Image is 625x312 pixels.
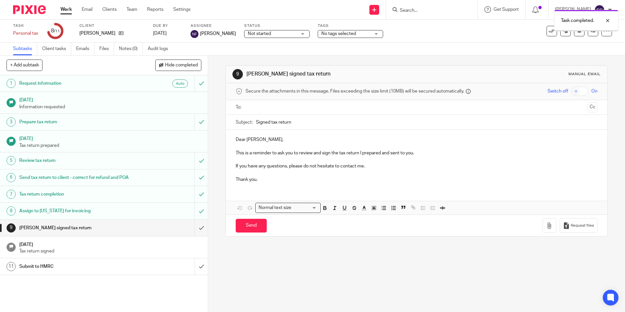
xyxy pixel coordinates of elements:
[13,5,46,14] img: Pixie
[232,69,243,79] div: 9
[191,30,198,38] img: svg%3E
[7,262,16,271] div: 11
[54,29,60,33] small: /11
[42,43,71,55] a: Client tasks
[19,223,132,233] h1: [PERSON_NAME] signed tax return
[236,176,597,183] p: Thank you.
[173,6,191,13] a: Settings
[257,204,293,211] span: Normal text size
[244,23,310,28] label: Status
[13,43,37,55] a: Subtasks
[245,88,464,95] span: Secure the attachments in this message. Files exceeding the size limit (10MB) will be secured aut...
[571,223,594,228] span: Request files
[19,206,132,216] h1: Assign to [US_STATE] for invoicing
[19,134,202,142] h1: [DATE]
[147,6,163,13] a: Reports
[19,189,132,199] h1: Tax return completion
[165,63,198,68] span: Hide completed
[76,43,94,55] a: Emails
[246,71,431,78] h1: [PERSON_NAME] signed tax return
[13,30,39,37] div: Personal tax
[7,190,16,199] div: 7
[82,6,93,13] a: Email
[248,31,271,36] span: Not started
[148,43,173,55] a: Audit logs
[191,23,236,28] label: Assignee
[19,240,202,248] h1: [DATE]
[51,27,60,35] div: 8
[236,163,597,169] p: If you have any questions, please do not hesitate to contact me.
[588,102,598,112] button: Cc
[236,136,597,143] p: Dear [PERSON_NAME],
[236,119,253,126] label: Subject:
[19,156,132,165] h1: Review tax return
[119,43,143,55] a: Notes (0)
[19,262,132,271] h1: Submit to HMRC
[7,60,42,71] button: + Add subtask
[79,23,145,28] label: Client
[591,88,598,95] span: On
[172,79,188,88] div: Auto
[255,203,321,213] div: Search for option
[19,117,132,127] h1: Prepare tax return
[19,248,202,254] p: Tax return signed
[321,31,356,36] span: No tags selected
[127,6,137,13] a: Team
[102,6,117,13] a: Clients
[19,95,202,103] h1: [DATE]
[568,72,601,77] div: Manual email
[236,104,243,111] label: To:
[7,223,16,233] div: 9
[293,204,317,211] input: Search for option
[79,30,115,37] p: [PERSON_NAME]
[236,150,597,156] p: This is a reminder to ask you to review and sign the tax return I prepared and sent to you.
[7,173,16,182] div: 6
[13,23,39,28] label: Task
[594,5,605,15] img: svg%3E
[7,79,16,88] div: 1
[7,156,16,165] div: 5
[19,173,132,182] h1: Send tax return to client - correct for refund and POA
[99,43,114,55] a: Files
[7,206,16,216] div: 8
[19,104,202,110] p: Information requested
[548,88,568,95] span: Switch off
[155,60,201,71] button: Hide completed
[7,117,16,127] div: 3
[236,219,267,233] input: Send
[200,30,236,37] span: [PERSON_NAME]
[560,218,598,233] button: Request files
[19,142,202,149] p: Tax return prepared
[19,78,132,88] h1: Request information
[153,31,167,36] span: [DATE]
[153,23,182,28] label: Due by
[60,6,72,13] a: Work
[561,17,594,24] p: Task completed.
